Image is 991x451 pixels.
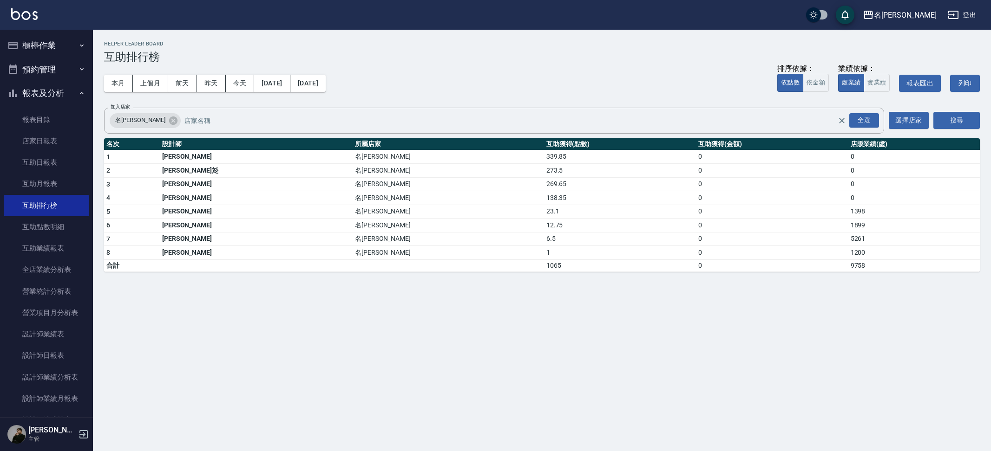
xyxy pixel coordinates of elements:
th: 店販業績(虛) [848,138,980,150]
td: 名[PERSON_NAME] [353,177,544,191]
td: 0 [696,259,848,271]
td: 0 [696,177,848,191]
button: 本月 [104,75,133,92]
button: 報表及分析 [4,81,89,105]
a: 設計師日報表 [4,345,89,366]
img: Logo [11,8,38,20]
th: 設計師 [160,138,353,150]
td: 名[PERSON_NAME] [353,205,544,219]
button: 上個月 [133,75,168,92]
td: 0 [848,191,980,205]
div: 業績依據： [838,64,890,74]
button: save [836,6,854,24]
td: 1065 [544,259,696,271]
a: 全店業績分析表 [4,259,89,280]
a: 設計師業績分析表 [4,367,89,388]
th: 所屬店家 [353,138,544,150]
td: [PERSON_NAME] [160,219,353,232]
td: 1200 [848,246,980,260]
button: 名[PERSON_NAME] [859,6,940,25]
input: 店家名稱 [182,112,853,129]
td: 269.65 [544,177,696,191]
td: 0 [848,150,980,164]
p: 主管 [28,435,76,443]
a: 設計師業績月報表 [4,388,89,409]
td: 0 [696,191,848,205]
td: 5261 [848,232,980,246]
button: [DATE] [254,75,290,92]
h2: Helper Leader Board [104,41,980,47]
button: 依點數 [777,74,803,92]
span: 名[PERSON_NAME] [110,116,171,125]
a: 設計師抽成報表 [4,409,89,431]
td: 138.35 [544,191,696,205]
span: 4 [106,194,110,201]
a: 營業統計分析表 [4,281,89,302]
th: 互助獲得(金額) [696,138,848,150]
span: 3 [106,180,110,188]
a: 互助月報表 [4,173,89,194]
td: 0 [696,150,848,164]
button: 登出 [944,6,980,24]
td: [PERSON_NAME] [160,205,353,219]
td: 0 [696,232,848,246]
td: 名[PERSON_NAME] [353,232,544,246]
td: 273.5 [544,164,696,178]
td: 1899 [848,219,980,232]
td: [PERSON_NAME] [160,191,353,205]
td: 0 [696,246,848,260]
span: 5 [106,208,110,215]
button: 選擇店家 [889,112,929,129]
button: 依金額 [803,74,829,92]
td: [PERSON_NAME] [160,232,353,246]
button: 昨天 [197,75,226,92]
a: 互助排行榜 [4,195,89,216]
div: 排序依據： [777,64,829,74]
label: 加入店家 [111,103,130,110]
span: 2 [106,167,110,174]
button: 搜尋 [933,112,980,129]
button: 實業績 [864,74,890,92]
td: 0 [696,164,848,178]
td: 9758 [848,259,980,271]
td: 名[PERSON_NAME] [353,164,544,178]
td: [PERSON_NAME]彣 [160,164,353,178]
button: 預約管理 [4,58,89,82]
span: 6 [106,221,110,229]
td: [PERSON_NAME] [160,150,353,164]
th: 名次 [104,138,160,150]
a: 互助點數明細 [4,216,89,238]
table: a dense table [104,138,980,272]
td: 23.1 [544,205,696,219]
div: 全選 [849,113,879,128]
td: 名[PERSON_NAME] [353,246,544,260]
div: 名[PERSON_NAME] [110,113,181,128]
a: 店家日報表 [4,130,89,152]
button: [DATE] [290,75,326,92]
td: 0 [696,219,848,232]
a: 設計師業績表 [4,323,89,345]
a: 互助日報表 [4,152,89,173]
a: 報表目錄 [4,109,89,130]
td: 名[PERSON_NAME] [353,219,544,232]
h3: 互助排行榜 [104,51,980,64]
span: 8 [106,249,110,256]
span: 1 [106,153,110,161]
div: 名[PERSON_NAME] [874,9,937,21]
td: 名[PERSON_NAME] [353,191,544,205]
span: 7 [106,235,110,243]
td: 0 [848,177,980,191]
button: Open [847,111,881,129]
button: 報表匯出 [899,75,941,92]
td: 名[PERSON_NAME] [353,150,544,164]
td: 0 [848,164,980,178]
a: 營業項目月分析表 [4,302,89,323]
button: 虛業績 [838,74,864,92]
button: 前天 [168,75,197,92]
td: 339.85 [544,150,696,164]
button: 櫃檯作業 [4,33,89,58]
button: 列印 [950,75,980,92]
td: 合計 [104,259,160,271]
td: [PERSON_NAME] [160,246,353,260]
h5: [PERSON_NAME] [28,425,76,435]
